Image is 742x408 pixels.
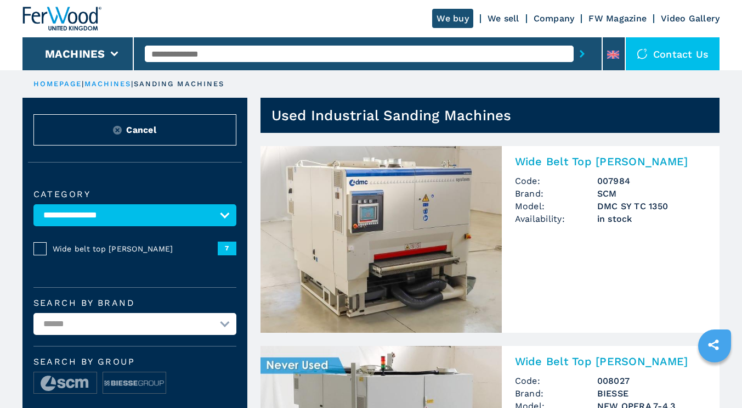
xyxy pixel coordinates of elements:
[271,107,512,124] h1: Used Industrial Sanding Machines
[588,13,647,24] a: FW Magazine
[515,213,597,225] span: Availability:
[84,80,132,88] a: machines
[597,200,707,213] h3: DMC SY TC 1350
[113,126,122,135] img: Reset
[597,187,707,200] h3: SCM
[22,7,101,31] img: Ferwood
[432,9,473,28] a: We buy
[534,13,575,24] a: Company
[218,242,236,255] span: 7
[661,13,720,24] a: Video Gallery
[515,175,597,187] span: Code:
[597,175,707,187] h3: 007984
[103,372,166,394] img: image
[34,372,97,394] img: image
[515,187,597,200] span: Brand:
[626,37,720,70] div: Contact us
[33,80,82,88] a: HOMEPAGE
[53,243,218,254] span: Wide belt top [PERSON_NAME]
[515,375,597,387] span: Code:
[488,13,519,24] a: We sell
[597,375,707,387] h3: 008027
[574,41,591,66] button: submit-button
[260,146,502,333] img: Wide Belt Top Sanders SCM DMC SY TC 1350
[33,114,236,146] button: ResetCancel
[134,79,225,89] p: sanding machines
[515,387,597,400] span: Brand:
[260,146,720,333] a: Wide Belt Top Sanders SCM DMC SY TC 1350Wide Belt Top [PERSON_NAME]Code:007984Brand:SCMModel:DMC ...
[45,47,105,60] button: Machines
[515,200,597,213] span: Model:
[515,155,707,168] h2: Wide Belt Top [PERSON_NAME]
[33,357,236,366] span: Search by group
[637,48,648,59] img: Contact us
[515,355,707,368] h2: Wide Belt Top [PERSON_NAME]
[131,80,133,88] span: |
[597,387,707,400] h3: BIESSE
[700,331,727,359] a: sharethis
[695,359,734,400] iframe: Chat
[126,124,156,136] span: Cancel
[82,80,84,88] span: |
[33,299,236,308] label: Search by brand
[597,213,707,225] span: in stock
[33,190,236,199] label: Category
